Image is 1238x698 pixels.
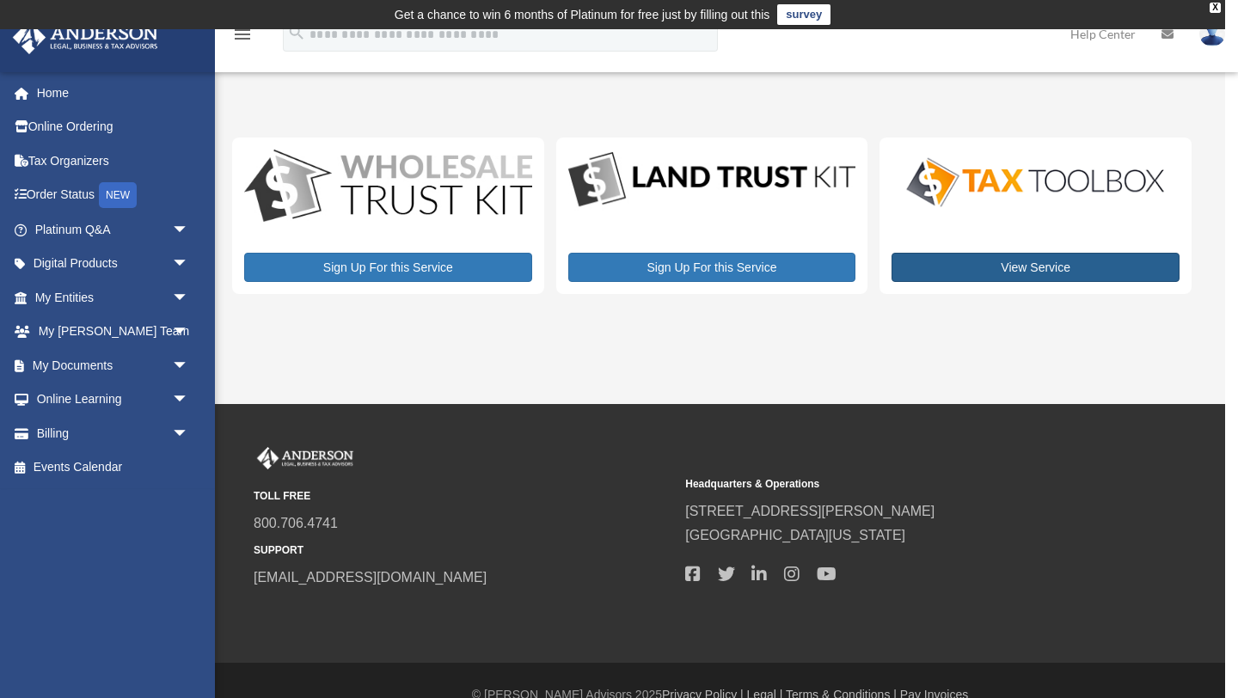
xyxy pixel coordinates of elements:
span: arrow_drop_down [172,212,206,248]
a: 800.706.4741 [254,516,338,530]
a: My Documentsarrow_drop_down [12,348,215,383]
div: Get a chance to win 6 months of Platinum for free just by filling out this [395,4,770,25]
a: Sign Up For this Service [568,253,856,282]
img: WS-Trust-Kit-lgo-1.jpg [244,150,532,225]
img: User Pic [1199,21,1225,46]
img: Anderson Advisors Platinum Portal [8,21,163,54]
small: Headquarters & Operations [685,475,1105,493]
a: My Entitiesarrow_drop_down [12,280,215,315]
i: menu [232,24,253,45]
a: [EMAIL_ADDRESS][DOMAIN_NAME] [254,570,487,585]
a: View Service [892,253,1180,282]
i: search [287,23,306,42]
a: Order StatusNEW [12,178,215,213]
span: arrow_drop_down [172,315,206,350]
a: Home [12,76,215,110]
a: Sign Up For this Service [244,253,532,282]
img: Anderson Advisors Platinum Portal [254,447,357,469]
a: Events Calendar [12,450,215,485]
a: menu [232,30,253,45]
a: My [PERSON_NAME] Teamarrow_drop_down [12,315,215,349]
a: [STREET_ADDRESS][PERSON_NAME] [685,504,935,518]
a: Digital Productsarrow_drop_down [12,247,206,281]
a: survey [777,4,830,25]
div: NEW [99,182,137,208]
span: arrow_drop_down [172,247,206,282]
a: [GEOGRAPHIC_DATA][US_STATE] [685,528,905,542]
a: Online Learningarrow_drop_down [12,383,215,417]
span: arrow_drop_down [172,280,206,315]
small: SUPPORT [254,542,673,560]
span: arrow_drop_down [172,383,206,418]
a: Tax Organizers [12,144,215,178]
a: Billingarrow_drop_down [12,416,215,450]
small: TOLL FREE [254,487,673,505]
span: arrow_drop_down [172,348,206,383]
img: LandTrust_lgo-1.jpg [568,150,856,211]
div: close [1210,3,1221,13]
a: Platinum Q&Aarrow_drop_down [12,212,215,247]
span: arrow_drop_down [172,416,206,451]
a: Online Ordering [12,110,215,144]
